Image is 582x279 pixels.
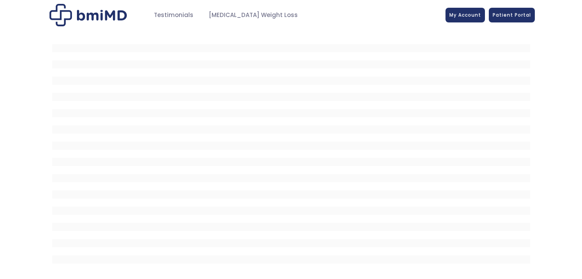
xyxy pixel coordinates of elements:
span: My Account [449,12,481,18]
span: Patient Portal [493,12,531,18]
span: [MEDICAL_DATA] Weight Loss [209,11,298,20]
a: Testimonials [146,8,201,23]
span: Testimonials [154,11,193,20]
iframe: MDI Patient Messaging Portal [52,36,530,268]
a: My Account [445,8,485,22]
img: Patient Messaging Portal [49,4,127,26]
a: Patient Portal [489,8,535,22]
a: [MEDICAL_DATA] Weight Loss [201,8,306,23]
